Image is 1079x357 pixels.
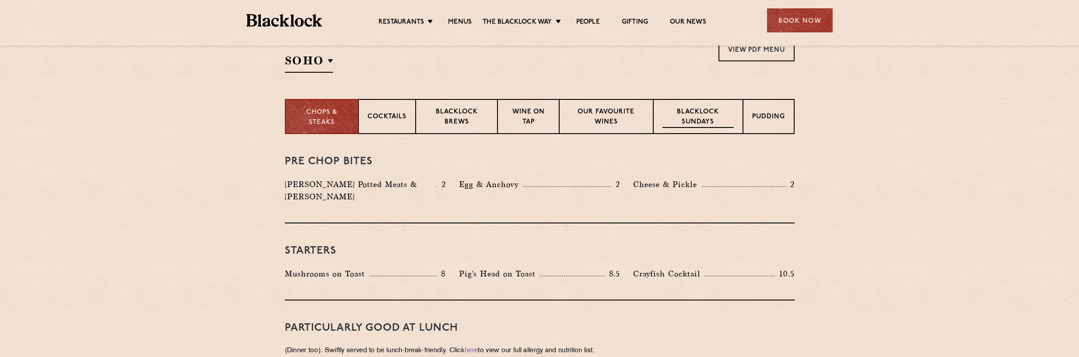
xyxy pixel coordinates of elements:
a: Menus [448,18,472,28]
a: Gifting [622,18,648,28]
p: 2 [611,179,620,190]
p: Pudding [752,112,785,123]
h3: PARTICULARLY GOOD AT LUNCH [285,322,795,334]
a: View PDF Menu [718,37,795,61]
p: 2 [437,179,446,190]
img: BL_Textured_Logo-footer-cropped.svg [246,14,322,27]
h2: SOHO [285,53,333,73]
h3: Pre Chop Bites [285,156,795,167]
p: 8 [437,268,446,279]
h3: Starters [285,245,795,257]
p: Mushrooms on Toast [285,268,369,280]
p: 2 [786,179,795,190]
p: Egg & Anchovy [459,178,523,191]
p: Cocktails [368,112,406,123]
p: 10.5 [775,268,794,279]
p: (Dinner too). Swiftly served to be lunch-break-friendly. Click to view our full allergy and nutri... [285,345,795,357]
p: Cheese & Pickle [633,178,701,191]
p: Pig's Head on Toast [459,268,540,280]
p: Blacklock Brews [425,107,489,128]
a: The Blacklock Way [483,18,552,28]
a: People [576,18,600,28]
a: Restaurants [378,18,424,28]
p: Wine on Tap [507,107,550,128]
div: Book Now [767,8,833,32]
p: Crayfish Cocktail [633,268,705,280]
p: [PERSON_NAME] Potted Meats & [PERSON_NAME] [285,178,436,203]
p: 8.5 [605,268,620,279]
a: Our News [670,18,706,28]
a: here [465,347,478,354]
p: Chops & Steaks [294,108,349,127]
p: Blacklock Sundays [662,107,733,128]
p: Our favourite wines [568,107,644,128]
